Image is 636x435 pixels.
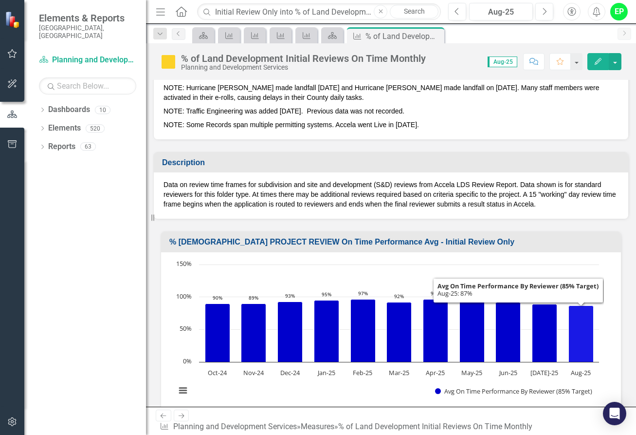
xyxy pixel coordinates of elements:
[241,303,266,362] path: Nov-24, 89.28571429. Avg On Time Performance By Reviewer (85% Target).
[467,290,477,297] text: 96%
[314,300,339,362] path: Jan-25, 95.14285714. Avg On Time Performance By Reviewer (85% Target).
[39,24,136,40] small: [GEOGRAPHIC_DATA], [GEOGRAPHIC_DATA]
[301,422,334,431] a: Measures
[243,368,264,377] text: Nov-24
[86,124,105,132] div: 520
[389,368,409,377] text: Mar-25
[569,305,594,362] path: Aug-25, 86.92857143. Avg On Time Performance By Reviewer (85% Target).
[540,295,549,302] text: 89%
[358,290,368,297] text: 97%
[48,141,75,152] a: Reports
[426,368,445,377] text: Apr-25
[48,123,81,134] a: Elements
[181,64,426,71] div: Planning and Development Services
[213,294,222,301] text: 90%
[571,368,591,377] text: Aug-25
[164,104,618,118] p: NOTE: Traffic Engineering was added [DATE]. Previous data was not recorded.
[285,292,295,299] text: 93%
[208,368,227,377] text: Oct-24
[162,158,623,167] h3: Description
[176,259,192,268] text: 150%
[164,81,618,104] p: NOTE: Hurricane [PERSON_NAME] made landfall [DATE] and Hurricane [PERSON_NAME] made landfall on [...
[353,368,372,377] text: Feb-25
[394,293,404,300] text: 92%
[48,104,90,115] a: Dashboards
[469,3,533,20] button: Aug-25
[161,54,176,70] img: Caution
[95,106,110,114] div: 10
[496,302,521,362] path: Jun-25, 91.57142857. Avg On Time Performance By Reviewer (85% Target).
[387,302,412,362] path: Mar-25, 91.64285714. Avg On Time Performance By Reviewer (85% Target).
[197,3,441,20] input: Search ClearPoint...
[532,304,557,362] path: Jul-25, 89. Avg On Time Performance By Reviewer (85% Target).
[39,77,136,95] input: Search Below...
[181,53,426,64] div: % of Land Development Initial Reviews On Time Monthly
[249,294,258,301] text: 89%
[472,6,529,18] div: Aug-25
[498,368,517,377] text: Jun-25
[5,11,22,28] img: ClearPoint Strategy
[488,57,517,67] span: Aug-25
[423,299,448,362] path: Apr-25, 96.57142857. Avg On Time Performance By Reviewer (85% Target).
[278,302,303,362] path: Dec-24, 93. Avg On Time Performance By Reviewer (85% Target).
[176,384,190,397] button: View chart menu, Chart
[431,290,440,297] text: 97%
[173,422,297,431] a: Planning and Development Services
[280,368,300,377] text: Dec-24
[338,422,532,431] div: % of Land Development Initial Reviews On Time Monthly
[169,238,616,246] h3: % [DEMOGRAPHIC_DATA] PROJECT REVIEW On Time Performance Avg - Initial Review Only
[164,181,616,208] span: Data on review time frames for subdivision and site and development (S&D) reviews from Accela LDS...
[39,12,136,24] span: Elements & Reports
[365,30,442,42] div: % of Land Development Initial Reviews On Time Monthly
[610,3,628,20] button: EP
[576,296,586,303] text: 87%
[390,5,438,19] a: Search
[322,291,331,298] text: 95%
[205,303,230,362] path: Oct-24, 89.5. Avg On Time Performance By Reviewer (85% Target).
[435,387,595,396] button: Show Avg On Time Performance By Reviewer (85% Target)
[39,55,136,66] a: Planning and Development Services
[461,368,482,377] text: May-25
[503,293,513,300] text: 92%
[603,402,626,425] div: Open Intercom Messenger
[317,368,335,377] text: Jan-25
[160,421,536,433] div: » »
[530,368,558,377] text: [DATE]-25
[176,292,192,301] text: 100%
[460,299,485,362] path: May-25, 96.28571429. Avg On Time Performance By Reviewer (85% Target).
[80,143,96,151] div: 63
[164,118,618,130] p: NOTE: Some Records span multiple permitting systems. Accela went Live in [DATE].
[180,324,192,333] text: 50%
[183,357,192,365] text: 0%
[171,260,604,406] svg: Interactive chart
[171,260,611,406] div: Chart. Highcharts interactive chart.
[351,299,376,362] path: Feb-25, 96.5. Avg On Time Performance By Reviewer (85% Target).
